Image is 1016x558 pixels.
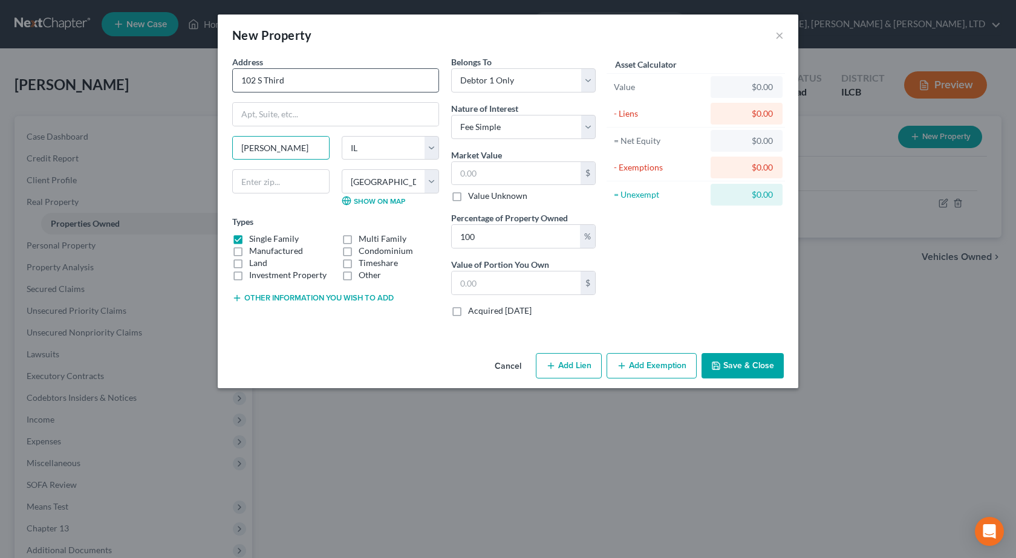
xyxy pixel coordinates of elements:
[720,108,773,120] div: $0.00
[720,135,773,147] div: $0.00
[614,161,705,174] div: - Exemptions
[232,169,330,193] input: Enter zip...
[452,162,581,185] input: 0.00
[614,81,705,93] div: Value
[342,196,405,206] a: Show on Map
[452,225,580,248] input: 0.00
[720,81,773,93] div: $0.00
[468,190,527,202] label: Value Unknown
[249,245,303,257] label: Manufactured
[581,162,595,185] div: $
[232,215,253,228] label: Types
[614,135,705,147] div: = Net Equity
[451,57,492,67] span: Belongs To
[232,57,263,67] span: Address
[720,161,773,174] div: $0.00
[702,353,784,378] button: Save & Close
[581,271,595,294] div: $
[775,28,784,42] button: ×
[615,58,677,71] label: Asset Calculator
[359,245,413,257] label: Condominium
[451,212,568,224] label: Percentage of Property Owned
[232,293,394,303] button: Other information you wish to add
[975,517,1004,546] div: Open Intercom Messenger
[451,149,502,161] label: Market Value
[607,353,697,378] button: Add Exemption
[614,189,705,201] div: = Unexempt
[720,189,773,201] div: $0.00
[451,258,549,271] label: Value of Portion You Own
[614,108,705,120] div: - Liens
[233,137,329,160] input: Enter city...
[359,233,406,245] label: Multi Family
[232,27,312,44] div: New Property
[485,354,531,378] button: Cancel
[233,69,438,92] input: Enter address...
[249,233,299,245] label: Single Family
[468,305,532,317] label: Acquired [DATE]
[249,269,327,281] label: Investment Property
[359,257,398,269] label: Timeshare
[249,257,267,269] label: Land
[452,271,581,294] input: 0.00
[536,353,602,378] button: Add Lien
[580,225,595,248] div: %
[233,103,438,126] input: Apt, Suite, etc...
[451,102,518,115] label: Nature of Interest
[359,269,381,281] label: Other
